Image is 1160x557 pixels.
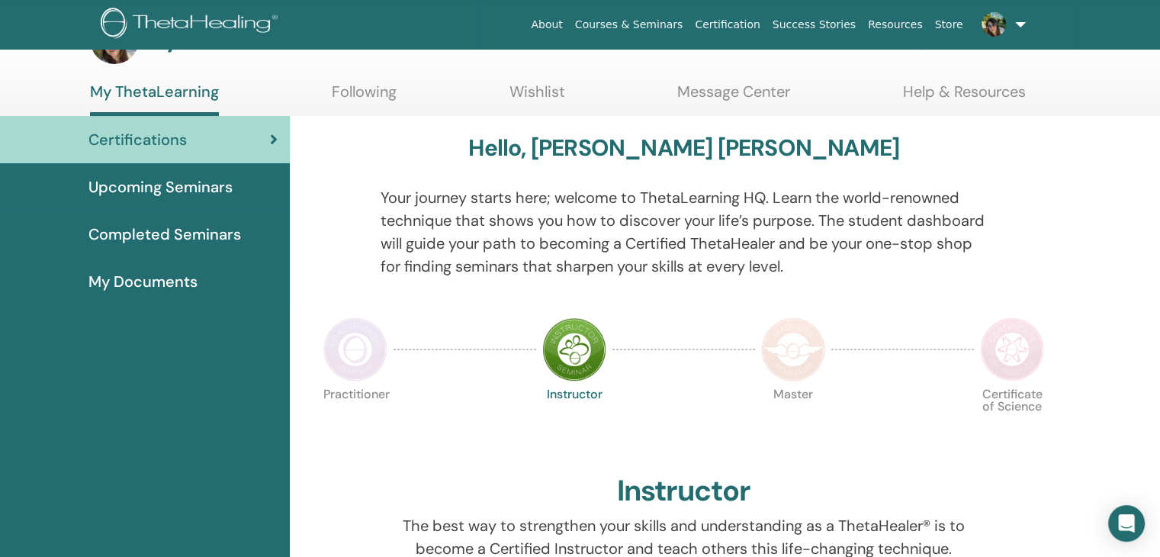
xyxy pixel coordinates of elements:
[761,317,825,382] img: Master
[542,388,606,452] p: Instructor
[542,317,606,382] img: Instructor
[617,474,750,509] h2: Instructor
[332,82,397,112] a: Following
[982,12,1006,37] img: default.jpg
[1108,505,1145,542] div: Open Intercom Messenger
[381,186,988,278] p: Your journey starts here; welcome to ThetaLearning HQ. Learn the world-renowned technique that sh...
[862,11,929,39] a: Resources
[569,11,689,39] a: Courses & Seminars
[145,26,300,53] h3: My Dashboard
[766,11,862,39] a: Success Stories
[88,128,187,151] span: Certifications
[509,82,565,112] a: Wishlist
[980,388,1044,452] p: Certificate of Science
[761,388,825,452] p: Master
[903,82,1026,112] a: Help & Resources
[88,223,241,246] span: Completed Seminars
[689,11,766,39] a: Certification
[323,388,387,452] p: Practitioner
[323,317,387,382] img: Practitioner
[90,82,219,116] a: My ThetaLearning
[525,11,568,39] a: About
[101,8,283,42] img: logo.png
[88,175,233,198] span: Upcoming Seminars
[980,317,1044,382] img: Certificate of Science
[468,134,899,162] h3: Hello, [PERSON_NAME] [PERSON_NAME]
[677,82,790,112] a: Message Center
[929,11,969,39] a: Store
[88,270,198,293] span: My Documents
